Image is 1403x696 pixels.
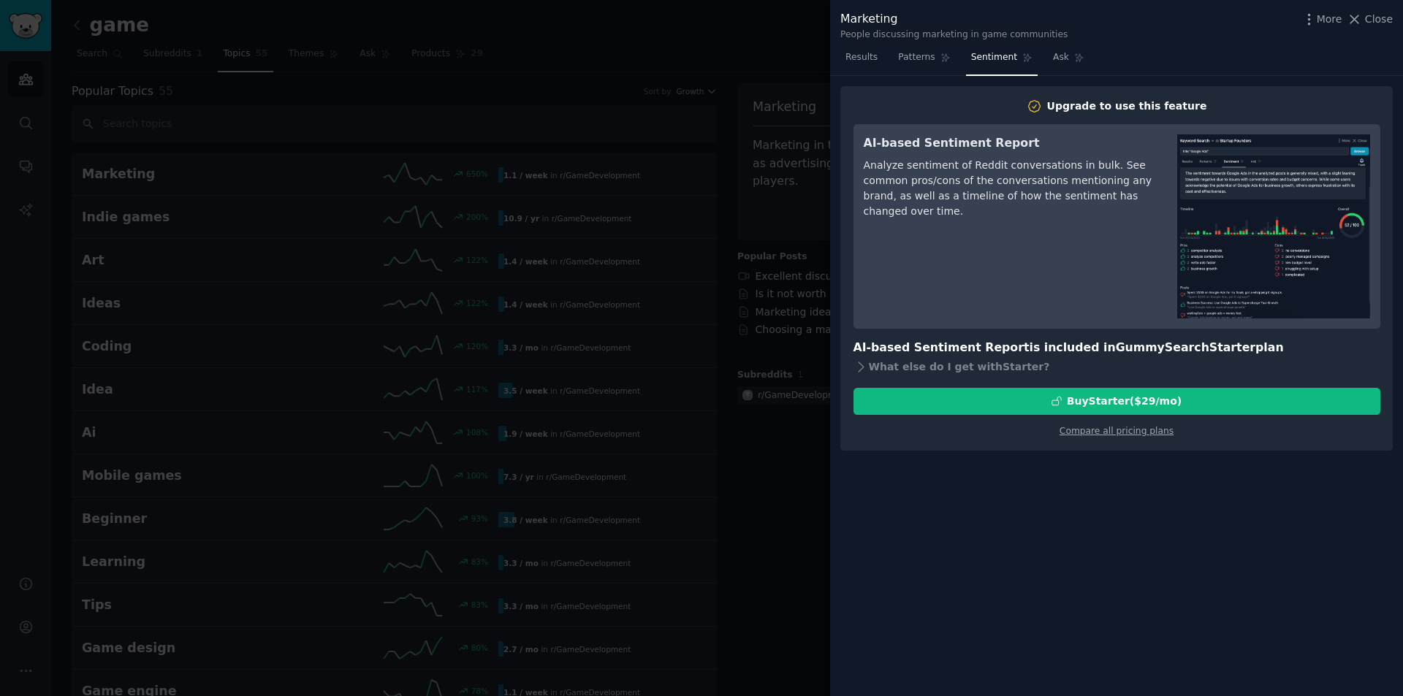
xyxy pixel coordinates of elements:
span: GummySearch Starter [1116,340,1255,354]
a: Results [840,46,883,76]
div: Marketing [840,10,1068,28]
div: People discussing marketing in game communities [840,28,1068,42]
button: More [1301,12,1342,27]
span: Close [1365,12,1393,27]
button: BuyStarter($29/mo) [853,388,1380,415]
span: Sentiment [971,51,1017,64]
span: More [1317,12,1342,27]
div: Buy Starter ($ 29 /mo ) [1067,394,1182,409]
a: Patterns [893,46,955,76]
a: Sentiment [966,46,1038,76]
div: Upgrade to use this feature [1047,99,1207,114]
a: Ask [1048,46,1090,76]
span: Ask [1053,51,1069,64]
div: Analyze sentiment of Reddit conversations in bulk. See common pros/cons of the conversations ment... [864,158,1157,219]
h3: AI-based Sentiment Report [864,134,1157,153]
span: Patterns [898,51,935,64]
button: Close [1347,12,1393,27]
h3: AI-based Sentiment Report is included in plan [853,339,1380,357]
a: Compare all pricing plans [1060,426,1174,436]
span: Results [845,51,878,64]
div: What else do I get with Starter ? [853,357,1380,378]
img: AI-based Sentiment Report [1177,134,1370,318]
